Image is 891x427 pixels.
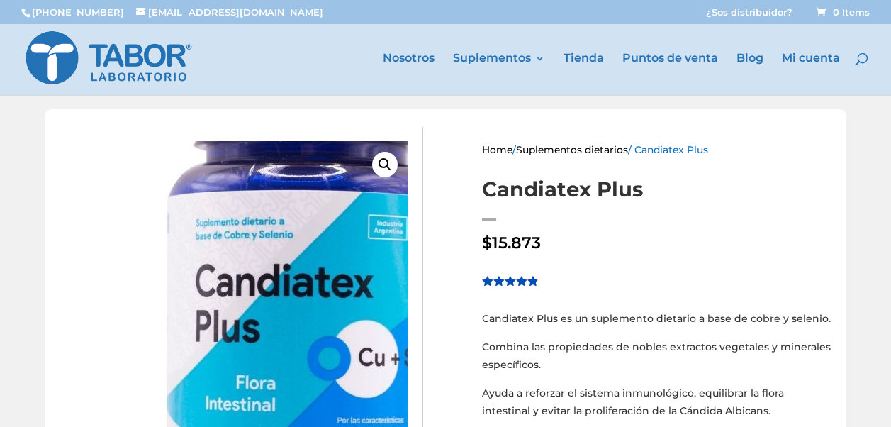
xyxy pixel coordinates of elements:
[814,6,870,18] a: 0 Items
[482,233,492,253] span: $
[564,53,604,95] a: Tienda
[482,275,539,286] div: Valorado en 4.85 de 5
[24,28,194,87] img: Laboratorio Tabor
[482,338,833,384] p: Combina las propiedades de nobles extractos vegetales y minerales específicos.
[482,310,833,338] p: Candiatex Plus es un suplemento dietario a base de cobre y selenio.
[782,53,840,95] a: Mi cuenta
[372,152,398,177] a: View full-screen image gallery
[482,233,541,253] bdi: 15.873
[383,53,435,95] a: Nosotros
[32,6,124,18] a: [PHONE_NUMBER]
[706,8,792,24] a: ¿Sos distribuidor?
[482,144,512,155] a: Home
[817,6,870,18] span: 0 Items
[622,53,718,95] a: Puntos de venta
[516,144,628,155] a: Suplementos dietarios
[136,6,323,18] a: [EMAIL_ADDRESS][DOMAIN_NAME]
[482,175,833,204] h1: Candiatex Plus
[482,141,833,163] nav: Breadcrumb
[453,53,545,95] a: Suplementos
[482,384,833,421] p: Ayuda a reforzar el sistema inmunológico, equilibrar la flora intestinal y evitar la proliferació...
[482,275,538,355] span: Valorado sobre 5 basado en puntuaciones de clientes
[736,53,763,95] a: Blog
